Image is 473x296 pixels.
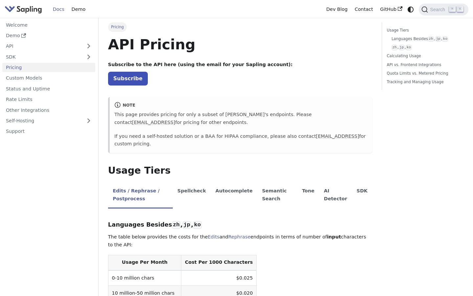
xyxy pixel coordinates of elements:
[387,27,461,34] a: Usage Tiers
[82,52,95,62] button: Expand sidebar category 'SDK'
[108,255,181,270] th: Usage Per Month
[406,45,412,50] code: ko
[108,233,372,249] p: The table below provides the costs for the and endpoints in terms of number of characters to the ...
[2,116,95,126] a: Self-Hosting
[406,5,416,14] button: Switch between dark and light mode (currently system mode)
[49,4,68,14] a: Docs
[173,183,211,209] li: Spellcheck
[319,183,352,209] li: AI Detector
[297,183,319,209] li: Tone
[181,270,257,286] td: $0.025
[323,4,351,14] a: Dev Blog
[449,6,456,12] kbd: ⌘
[228,234,251,239] a: Rephrase
[181,255,257,270] th: Cost Per 1000 Characters
[399,45,405,50] code: jp
[2,20,95,30] a: Welcome
[82,41,95,51] button: Expand sidebar category 'API'
[108,221,372,229] h3: Languages Besides , ,
[316,134,359,139] a: [EMAIL_ADDRESS]
[457,6,463,12] kbd: K
[351,4,377,14] a: Contact
[114,111,368,127] p: This page provides pricing for only a subset of [PERSON_NAME]'s endpoints. Please contact for pri...
[108,270,181,286] td: 0-10 million chars
[5,5,42,14] img: Sapling.ai
[428,7,449,12] span: Search
[114,133,368,148] p: If you need a self-hosted solution or a BAA for HIPAA compliance, please also contact for custom ...
[442,36,448,42] code: ko
[419,4,468,15] button: Search (Command+K)
[387,62,461,68] a: API vs. Frontend Integrations
[2,52,82,62] a: SDK
[132,120,175,125] a: [EMAIL_ADDRESS]
[5,5,44,14] a: Sapling.ai
[387,53,461,59] a: Calculating Usage
[2,73,95,83] a: Custom Models
[2,84,95,93] a: Status and Uptime
[392,36,459,42] a: Languages Besideszh,jp,ko
[327,234,341,239] strong: input
[108,183,173,209] li: Edits / Rephrase / Postprocess
[68,4,89,14] a: Demo
[114,102,368,110] div: note
[108,62,293,67] strong: Subscribe to the API here (using the email for your Sapling account):
[387,70,461,77] a: Quota Limits vs. Metered Pricing
[428,36,434,42] code: zh
[392,44,459,51] a: zh,jp,ko
[257,183,297,209] li: Semantic Search
[108,165,372,177] h2: Usage Tiers
[2,105,95,115] a: Other Integrations
[2,41,82,51] a: API
[193,221,201,229] code: ko
[2,31,95,40] a: Demo
[435,36,441,42] code: jp
[376,4,406,14] a: GitHub
[211,183,257,209] li: Autocomplete
[2,95,95,104] a: Rate Limits
[2,127,95,136] a: Support
[172,221,180,229] code: zh
[108,22,127,32] span: Pricing
[108,72,148,85] a: Subscribe
[352,183,372,209] li: SDK
[387,79,461,85] a: Tracking and Managing Usage
[2,63,95,72] a: Pricing
[108,36,372,53] h1: API Pricing
[108,22,372,32] nav: Breadcrumbs
[208,234,219,239] a: Edits
[392,45,397,50] code: zh
[183,221,191,229] code: jp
